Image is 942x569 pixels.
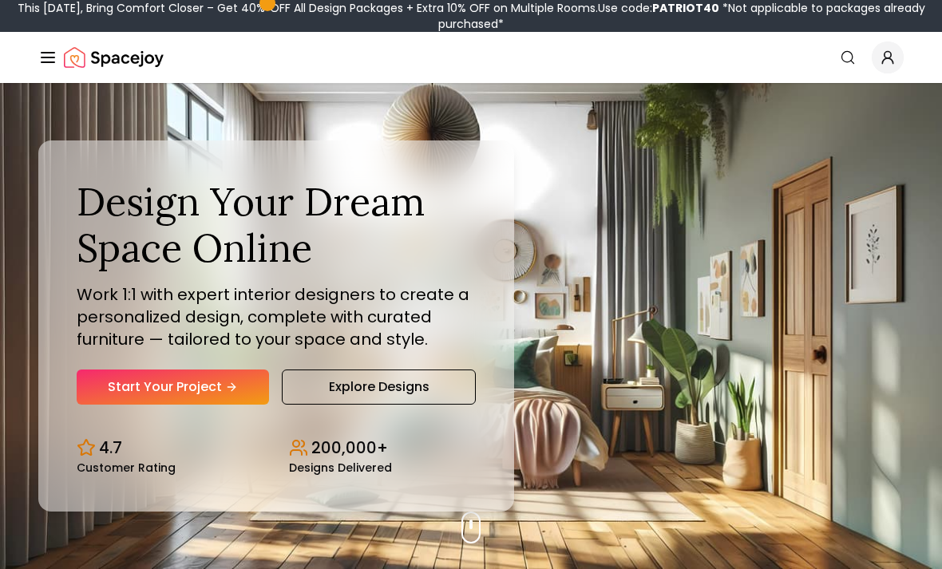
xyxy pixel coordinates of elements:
[64,41,164,73] img: Spacejoy Logo
[64,41,164,73] a: Spacejoy
[77,179,476,271] h1: Design Your Dream Space Online
[77,369,269,405] a: Start Your Project
[311,437,388,459] p: 200,000+
[77,462,176,473] small: Customer Rating
[77,283,476,350] p: Work 1:1 with expert interior designers to create a personalized design, complete with curated fu...
[99,437,122,459] p: 4.7
[77,424,476,473] div: Design stats
[38,32,904,83] nav: Global
[289,462,392,473] small: Designs Delivered
[282,369,476,405] a: Explore Designs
